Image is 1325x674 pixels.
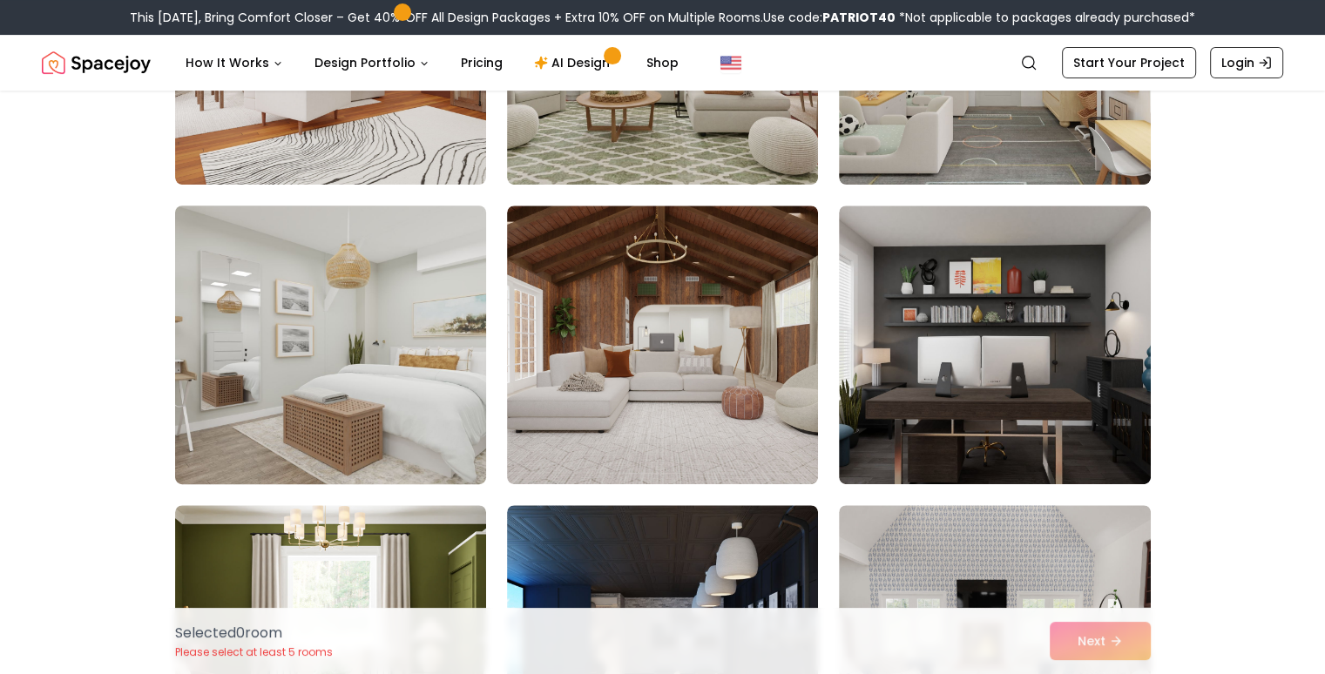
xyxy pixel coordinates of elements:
div: This [DATE], Bring Comfort Closer – Get 40% OFF All Design Packages + Extra 10% OFF on Multiple R... [130,9,1195,26]
img: Room room-9 [839,206,1150,484]
img: United States [720,52,741,73]
a: Login [1210,47,1283,78]
img: Spacejoy Logo [42,45,151,80]
a: Spacejoy [42,45,151,80]
b: PATRIOT40 [822,9,896,26]
span: *Not applicable to packages already purchased* [896,9,1195,26]
p: Please select at least 5 rooms [175,645,333,659]
nav: Main [172,45,693,80]
img: Room room-8 [507,206,818,484]
a: Start Your Project [1062,47,1196,78]
a: Pricing [447,45,517,80]
p: Selected 0 room [175,623,333,644]
img: Room room-7 [167,199,494,491]
a: Shop [632,45,693,80]
span: Use code: [763,9,896,26]
nav: Global [42,35,1283,91]
button: How It Works [172,45,297,80]
a: AI Design [520,45,629,80]
button: Design Portfolio [301,45,443,80]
